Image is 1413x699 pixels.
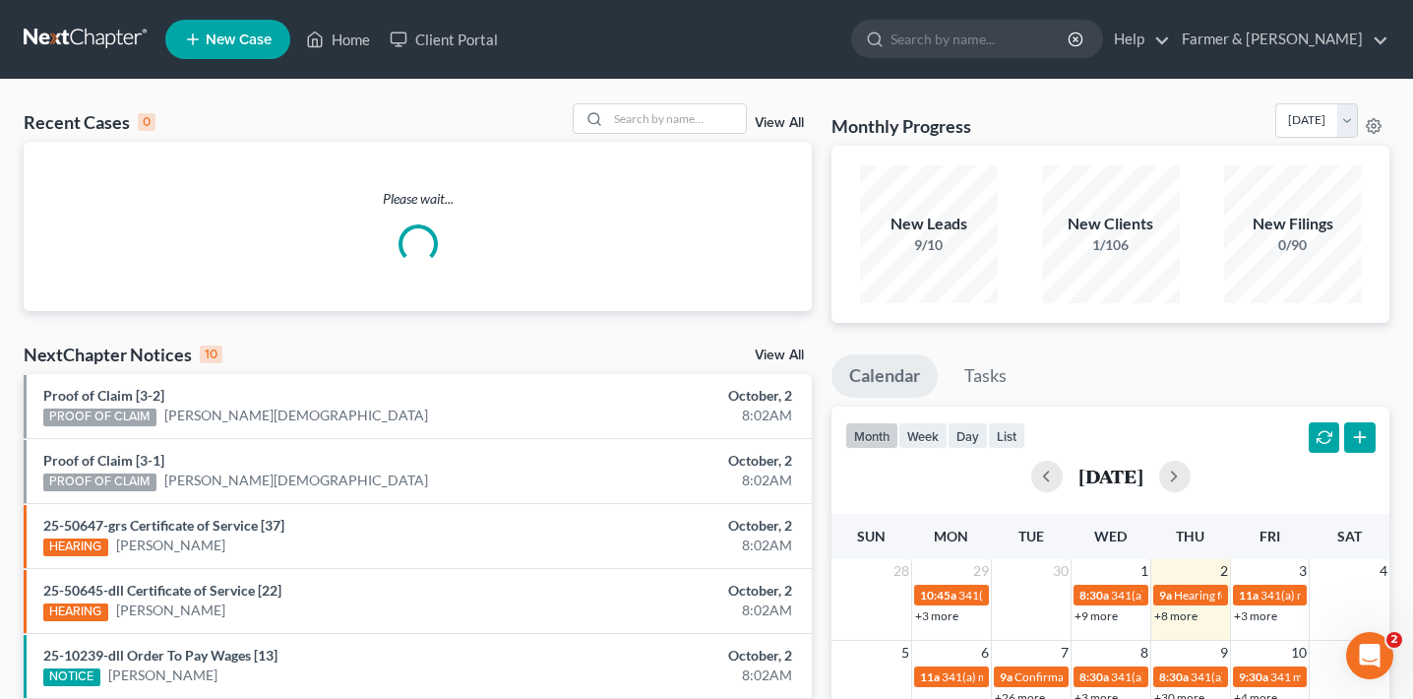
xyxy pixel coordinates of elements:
[43,387,164,404] a: Proof of Claim [3-2]
[1018,528,1044,544] span: Tue
[380,22,508,57] a: Client Portal
[43,474,156,491] div: PROOF OF CLAIM
[1289,641,1309,665] span: 10
[1000,669,1013,684] span: 9a
[1239,669,1268,684] span: 9:30a
[1138,641,1150,665] span: 8
[24,189,812,209] p: Please wait...
[979,641,991,665] span: 6
[857,528,886,544] span: Sun
[1078,466,1143,486] h2: [DATE]
[1297,559,1309,583] span: 3
[556,666,792,685] div: 8:02AM
[206,32,272,47] span: New Case
[942,669,1132,684] span: 341(a) meeting for [PERSON_NAME]
[1234,608,1277,623] a: +3 more
[556,406,792,425] div: 8:02AM
[1111,669,1301,684] span: 341(a) meeting for [PERSON_NAME]
[43,539,108,556] div: HEARING
[200,346,222,363] div: 10
[556,516,792,536] div: October, 2
[891,21,1071,57] input: Search by name...
[1079,669,1109,684] span: 8:30a
[1014,669,1342,684] span: Confirmation hearing for [PERSON_NAME] & [PERSON_NAME]
[164,406,428,425] a: [PERSON_NAME][DEMOGRAPHIC_DATA]
[1042,235,1180,255] div: 1/106
[1259,528,1280,544] span: Fri
[934,528,968,544] span: Mon
[988,422,1025,449] button: list
[1075,608,1118,623] a: +9 more
[556,646,792,666] div: October, 2
[1042,213,1180,235] div: New Clients
[1138,559,1150,583] span: 1
[1346,632,1393,679] iframe: Intercom live chat
[958,588,1148,603] span: 341(a) meeting for [PERSON_NAME]
[43,517,284,534] a: 25-50647-grs Certificate of Service [37]
[1111,588,1301,603] span: 341(a) meeting for [PERSON_NAME]
[1224,235,1362,255] div: 0/90
[1239,588,1259,603] span: 11a
[556,536,792,555] div: 8:02AM
[920,669,940,684] span: 11a
[1174,588,1327,603] span: Hearing for [PERSON_NAME]
[1059,641,1071,665] span: 7
[899,641,911,665] span: 5
[971,559,991,583] span: 29
[43,647,277,664] a: 25-10239-dll Order To Pay Wages [13]
[1218,641,1230,665] span: 9
[860,235,998,255] div: 9/10
[116,601,225,620] a: [PERSON_NAME]
[947,354,1024,398] a: Tasks
[43,604,108,621] div: HEARING
[1337,528,1362,544] span: Sat
[891,559,911,583] span: 28
[556,581,792,601] div: October, 2
[556,471,792,490] div: 8:02AM
[845,422,898,449] button: month
[915,608,958,623] a: +3 more
[920,588,956,603] span: 10:45a
[43,409,156,426] div: PROOF OF CLAIM
[116,536,225,555] a: [PERSON_NAME]
[24,343,222,366] div: NextChapter Notices
[1104,22,1170,57] a: Help
[1176,528,1204,544] span: Thu
[1159,669,1189,684] span: 8:30a
[1224,213,1362,235] div: New Filings
[296,22,380,57] a: Home
[1378,559,1389,583] span: 4
[556,386,792,406] div: October, 2
[43,582,281,599] a: 25-50645-dll Certificate of Service [22]
[24,110,155,134] div: Recent Cases
[1051,559,1071,583] span: 30
[948,422,988,449] button: day
[898,422,948,449] button: week
[831,114,971,138] h3: Monthly Progress
[556,451,792,471] div: October, 2
[1159,588,1172,603] span: 9a
[755,116,804,130] a: View All
[1094,528,1127,544] span: Wed
[1154,608,1198,623] a: +8 more
[108,666,217,685] a: [PERSON_NAME]
[556,601,792,620] div: 8:02AM
[1218,559,1230,583] span: 2
[831,354,938,398] a: Calendar
[860,213,998,235] div: New Leads
[1172,22,1388,57] a: Farmer & [PERSON_NAME]
[43,452,164,469] a: Proof of Claim [3-1]
[138,113,155,131] div: 0
[164,471,428,490] a: [PERSON_NAME][DEMOGRAPHIC_DATA]
[608,104,746,133] input: Search by name...
[1386,632,1402,648] span: 2
[1079,588,1109,603] span: 8:30a
[755,349,804,362] a: View All
[43,668,100,686] div: NOTICE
